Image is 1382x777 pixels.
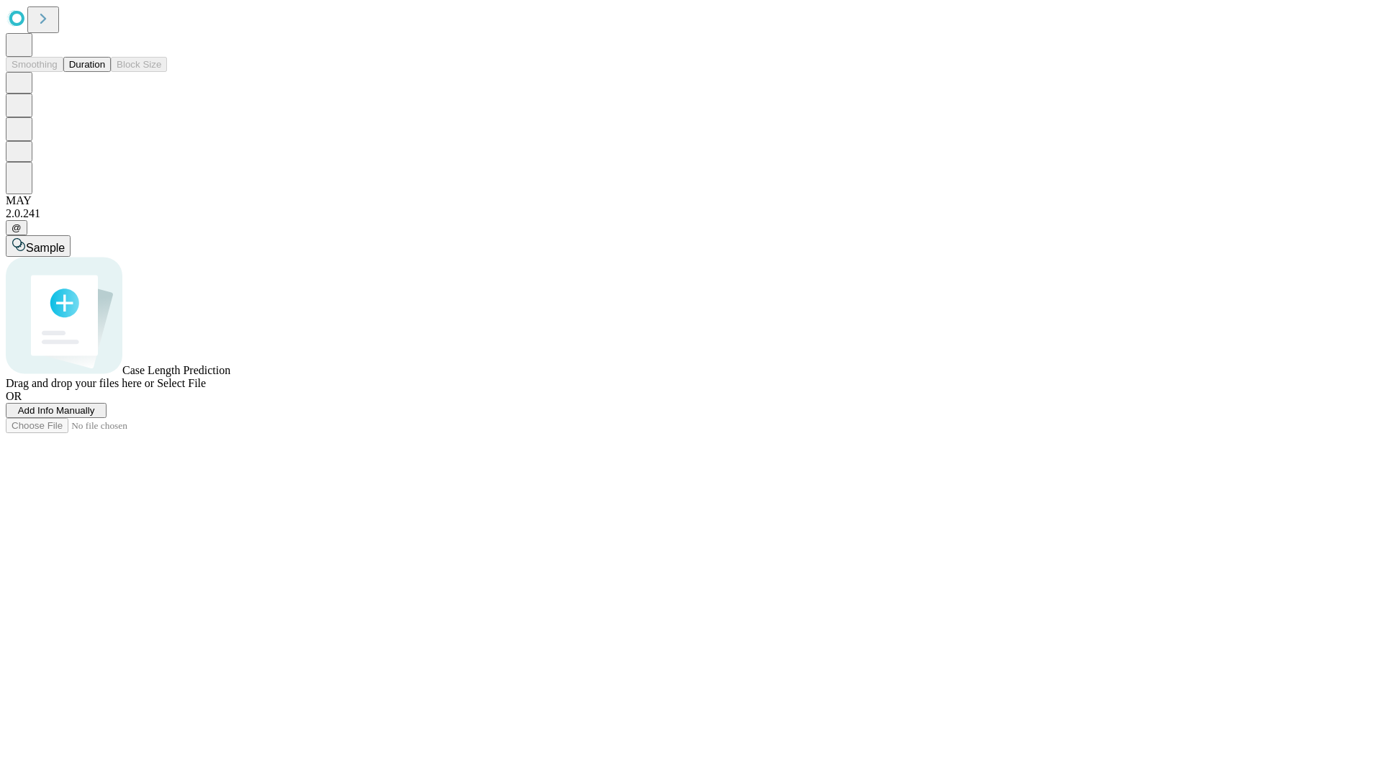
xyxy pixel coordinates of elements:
[6,57,63,72] button: Smoothing
[157,377,206,389] span: Select File
[6,194,1376,207] div: MAY
[6,377,154,389] span: Drag and drop your files here or
[26,242,65,254] span: Sample
[6,207,1376,220] div: 2.0.241
[122,364,230,376] span: Case Length Prediction
[18,405,95,416] span: Add Info Manually
[6,403,107,418] button: Add Info Manually
[6,220,27,235] button: @
[6,235,71,257] button: Sample
[6,390,22,402] span: OR
[111,57,167,72] button: Block Size
[12,222,22,233] span: @
[63,57,111,72] button: Duration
